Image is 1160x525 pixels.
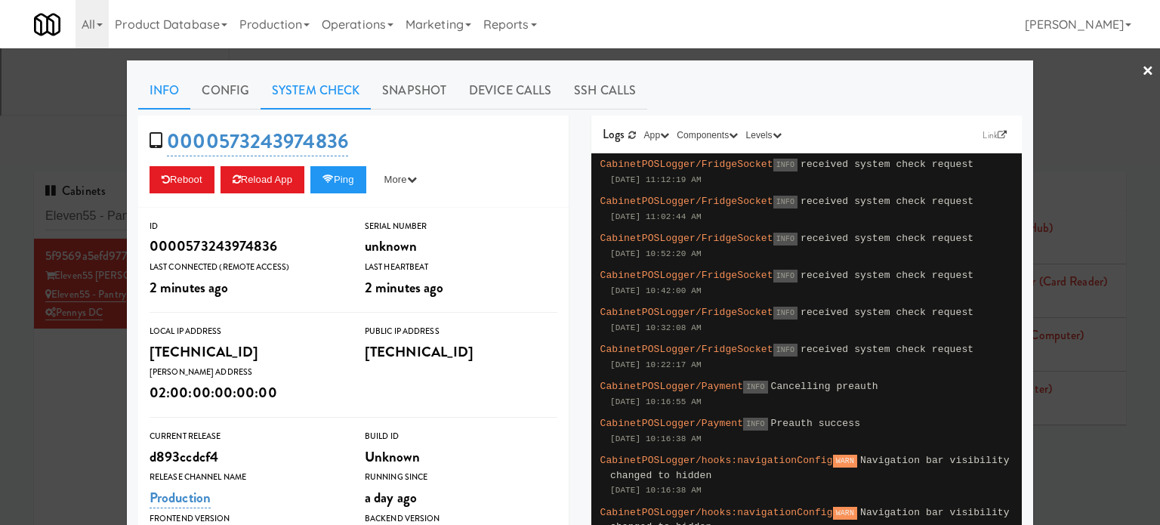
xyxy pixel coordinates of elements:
span: received system check request [801,159,973,170]
span: received system check request [801,196,973,207]
a: Link [979,128,1010,143]
span: INFO [773,270,797,283]
div: ID [150,219,342,234]
span: received system check request [801,270,973,281]
div: Release Channel Name [150,470,342,485]
span: [DATE] 10:42:00 AM [610,286,702,295]
button: Components [673,128,742,143]
div: [PERSON_NAME] Address [150,365,342,380]
span: INFO [773,196,797,208]
span: CabinetPOSLogger/hooks:navigationConfig [600,507,833,518]
button: Levels [742,128,785,143]
button: Reload App [221,166,304,193]
button: More [372,166,429,193]
a: 0000573243974836 [167,127,348,156]
div: Running Since [365,470,557,485]
a: System Check [261,72,371,110]
span: [DATE] 10:22:17 AM [610,360,702,369]
div: d893ccdcf4 [150,444,342,470]
span: a day ago [365,487,417,508]
a: Production [150,487,211,508]
a: SSH Calls [563,72,647,110]
span: CabinetPOSLogger/FridgeSocket [600,159,773,170]
a: Device Calls [458,72,563,110]
span: WARN [833,455,857,468]
span: [DATE] 10:16:38 AM [610,486,702,495]
a: Info [138,72,190,110]
button: Reboot [150,166,214,193]
span: CabinetPOSLogger/hooks:navigationConfig [600,455,833,466]
img: Micromart [34,11,60,38]
a: Config [190,72,261,110]
div: 0000573243974836 [150,233,342,259]
button: Ping [310,166,366,193]
span: CabinetPOSLogger/Payment [600,418,744,429]
span: [DATE] 11:02:44 AM [610,212,702,221]
a: Snapshot [371,72,458,110]
span: Navigation bar visibility changed to hidden [610,455,1010,481]
span: CabinetPOSLogger/FridgeSocket [600,233,773,244]
span: received system check request [801,344,973,355]
span: Logs [603,125,625,143]
span: INFO [743,381,767,394]
div: Last Connected (Remote Access) [150,260,342,275]
span: received system check request [801,307,973,318]
span: received system check request [801,233,973,244]
div: Unknown [365,444,557,470]
span: INFO [743,418,767,431]
span: INFO [773,344,797,357]
span: [DATE] 10:32:08 AM [610,323,702,332]
span: [DATE] 11:12:19 AM [610,175,702,184]
div: unknown [365,233,557,259]
span: WARN [833,507,857,520]
span: CabinetPOSLogger/FridgeSocket [600,344,773,355]
span: 2 minutes ago [150,277,228,298]
span: [DATE] 10:52:20 AM [610,249,702,258]
div: Last Heartbeat [365,260,557,275]
span: [DATE] 10:16:55 AM [610,397,702,406]
div: Current Release [150,429,342,444]
span: Preauth success [771,418,861,429]
span: CabinetPOSLogger/FridgeSocket [600,307,773,318]
span: INFO [773,159,797,171]
span: INFO [773,307,797,320]
a: × [1142,48,1154,95]
div: [TECHNICAL_ID] [150,339,342,365]
div: Serial Number [365,219,557,234]
div: Public IP Address [365,324,557,339]
span: 2 minutes ago [365,277,443,298]
span: CabinetPOSLogger/FridgeSocket [600,270,773,281]
div: Local IP Address [150,324,342,339]
button: App [640,128,674,143]
span: INFO [773,233,797,246]
div: Build Id [365,429,557,444]
span: CabinetPOSLogger/Payment [600,381,744,392]
span: [DATE] 10:16:38 AM [610,434,702,443]
div: 02:00:00:00:00:00 [150,380,342,406]
div: [TECHNICAL_ID] [365,339,557,365]
span: Cancelling preauth [771,381,878,392]
span: CabinetPOSLogger/FridgeSocket [600,196,773,207]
